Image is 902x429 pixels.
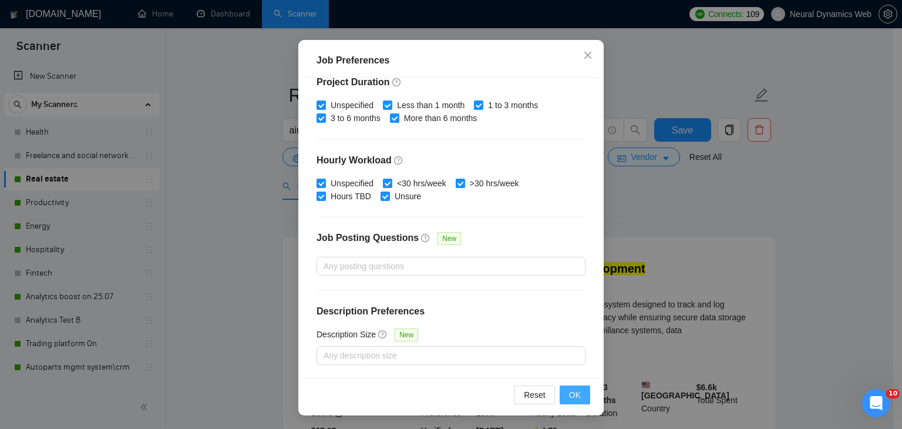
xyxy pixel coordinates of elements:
[317,153,585,167] h4: Hourly Workload
[395,329,418,341] span: New
[378,330,388,339] span: question-circle
[392,78,402,87] span: question-circle
[392,99,469,112] span: Less than 1 month
[569,388,581,401] span: OK
[886,389,900,398] span: 10
[465,177,524,190] span: >30 hrs/week
[421,233,430,243] span: question-circle
[390,190,426,203] span: Unsure
[317,53,585,68] div: Job Preferences
[583,51,593,60] span: close
[560,386,590,404] button: OK
[437,232,461,245] span: New
[326,112,385,125] span: 3 to 6 months
[483,99,543,112] span: 1 to 3 months
[572,40,604,72] button: Close
[514,386,555,404] button: Reset
[317,231,419,245] h4: Job Posting Questions
[399,112,482,125] span: More than 6 months
[394,156,403,165] span: question-circle
[392,177,451,190] span: <30 hrs/week
[317,304,585,319] h4: Description Preferences
[524,388,546,401] span: Reset
[326,190,376,203] span: Hours TBD
[317,75,585,89] h4: Project Duration
[326,177,378,190] span: Unspecified
[862,389,890,417] iframe: Intercom live chat
[317,328,376,341] h5: Description Size
[326,99,378,112] span: Unspecified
